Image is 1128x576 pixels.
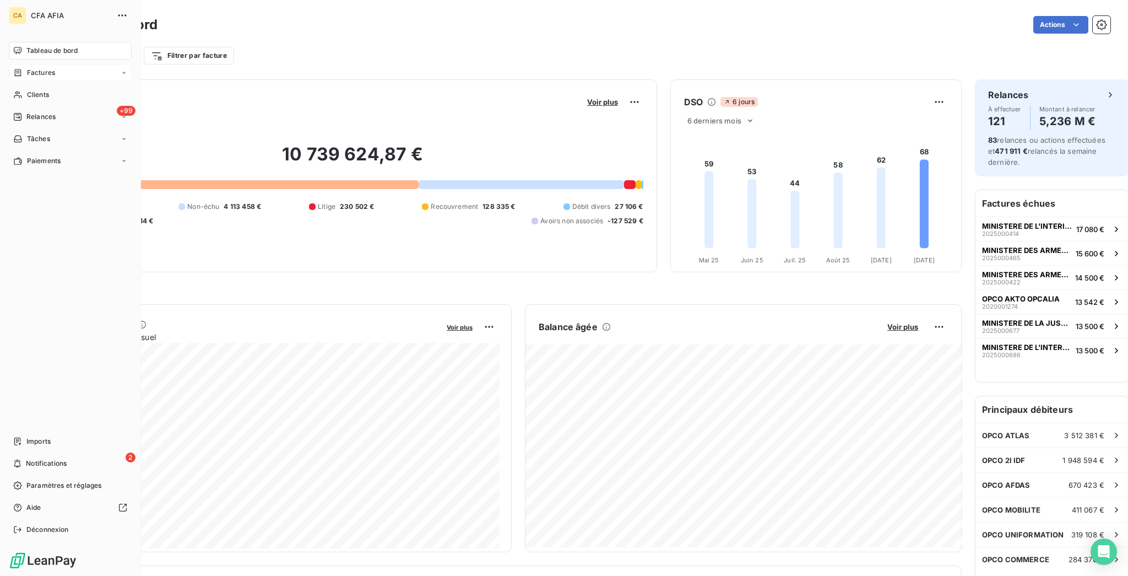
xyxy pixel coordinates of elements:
[340,202,374,212] span: 230 502 €
[687,116,741,125] span: 6 derniers mois
[187,202,219,212] span: Non-échu
[988,112,1021,130] h4: 121
[27,68,55,78] span: Factures
[988,136,997,144] span: 83
[870,256,891,264] tspan: [DATE]
[447,324,473,331] span: Voir plus
[982,279,1021,286] span: 2025000422
[988,106,1021,112] span: À effectuer
[826,256,850,264] tspan: Août 25
[1064,431,1104,440] span: 3 512 381 €
[224,202,261,212] span: 4 113 458 €
[27,156,61,166] span: Paiements
[914,256,935,264] tspan: [DATE]
[995,147,1027,155] span: 471 911 €
[584,97,621,107] button: Voir plus
[62,143,643,176] h2: 10 739 624,87 €
[26,525,69,535] span: Déconnexion
[982,246,1071,255] span: MINISTERE DES ARMEES / CMG
[1062,456,1104,465] span: 1 948 594 €
[982,431,1030,440] span: OPCO ATLAS
[982,230,1019,237] span: 2025000414
[982,319,1071,327] span: MINISTERE DE LA JUSTICE
[1076,225,1104,234] span: 17 080 €
[9,552,77,569] img: Logo LeanPay
[982,222,1072,230] span: MINISTERE DE L'INTERIEUR
[1076,346,1104,355] span: 13 500 €
[982,327,1019,334] span: 2025000677
[117,106,135,116] span: +99
[144,47,234,64] button: Filtrer par facture
[31,11,110,20] span: CFA AFIA
[126,453,135,462] span: 2
[443,322,476,332] button: Voir plus
[9,499,132,516] a: Aide
[26,437,51,446] span: Imports
[982,255,1021,261] span: 2025000465
[982,505,1040,514] span: OPCO MOBILITE
[27,134,50,144] span: Tâches
[1076,322,1104,331] span: 13 500 €
[740,256,763,264] tspan: Juin 25
[1033,16,1088,34] button: Actions
[698,256,719,264] tspan: Mai 25
[26,481,101,491] span: Paramètres et réglages
[982,481,1031,489] span: OPCO AFDAS
[988,136,1105,166] span: relances ou actions effectuées et relancés la semaine dernière.
[982,303,1018,310] span: 2020001274
[1071,530,1104,539] span: 319 108 €
[1039,106,1096,112] span: Montant à relancer
[982,555,1049,564] span: OPCO COMMERCE
[608,216,643,226] span: -127 529 €
[1072,505,1104,514] span: 411 067 €
[982,352,1021,358] span: 2025000686
[982,270,1071,279] span: MINISTERE DES ARMEES / CMG
[27,90,49,100] span: Clients
[1075,298,1104,306] span: 13 542 €
[62,331,439,343] span: Chiffre d'affaires mensuel
[982,456,1026,465] span: OPCO 2I IDF
[482,202,515,212] span: 128 335 €
[1069,481,1104,489] span: 670 423 €
[318,202,335,212] span: Litige
[572,202,611,212] span: Débit divers
[684,95,703,109] h6: DSO
[540,216,603,226] span: Avoirs non associés
[784,256,806,264] tspan: Juil. 25
[1076,249,1104,258] span: 15 600 €
[982,530,1064,539] span: OPCO UNIFORMATION
[431,202,478,212] span: Recouvrement
[720,97,758,107] span: 6 jours
[884,322,921,332] button: Voir plus
[615,202,643,212] span: 27 106 €
[1039,112,1096,130] h4: 5,236 M €
[982,294,1060,303] span: OPCO AKTO OPCALIA
[26,459,67,469] span: Notifications
[26,46,78,56] span: Tableau de bord
[539,320,598,333] h6: Balance âgée
[587,98,618,106] span: Voir plus
[9,7,26,24] div: CA
[1075,273,1104,282] span: 14 500 €
[26,503,41,513] span: Aide
[1069,555,1104,564] span: 284 376 €
[26,112,56,122] span: Relances
[988,88,1028,101] h6: Relances
[982,343,1071,352] span: MINISTERE DE L'INTERIEUR
[887,322,918,331] span: Voir plus
[1091,539,1117,565] div: Open Intercom Messenger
